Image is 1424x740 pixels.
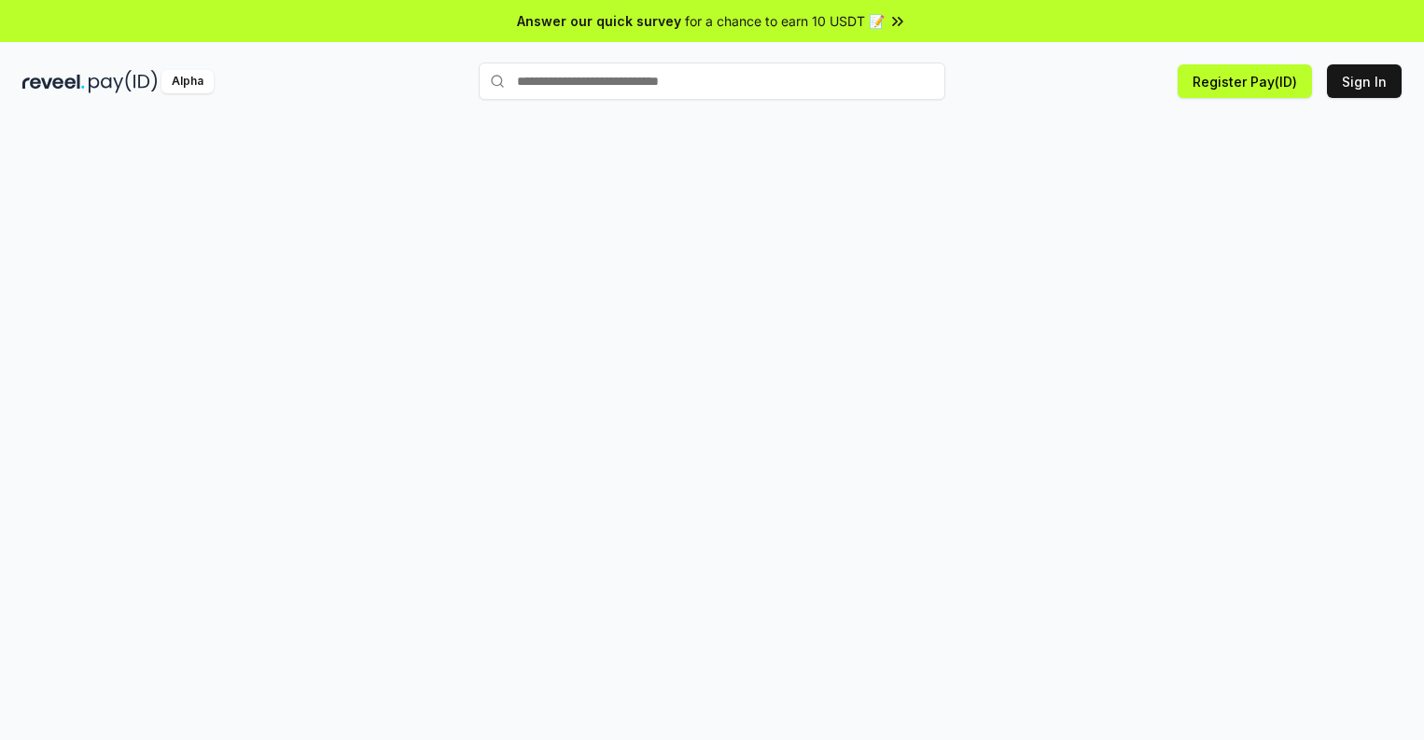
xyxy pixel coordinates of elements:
[1178,64,1312,98] button: Register Pay(ID)
[89,70,158,93] img: pay_id
[161,70,214,93] div: Alpha
[22,70,85,93] img: reveel_dark
[1327,64,1402,98] button: Sign In
[517,11,681,31] span: Answer our quick survey
[685,11,885,31] span: for a chance to earn 10 USDT 📝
